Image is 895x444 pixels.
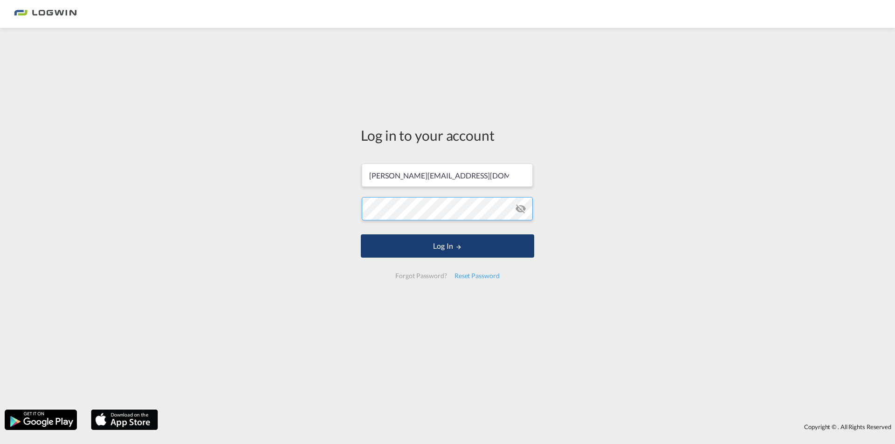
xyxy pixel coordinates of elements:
div: Reset Password [451,267,503,284]
img: bc73a0e0d8c111efacd525e4c8ad7d32.png [14,4,77,25]
md-icon: icon-eye-off [515,203,526,214]
div: Log in to your account [361,125,534,145]
div: Copyright © . All Rights Reserved [163,419,895,435]
input: Enter email/phone number [362,164,533,187]
img: apple.png [90,409,159,431]
img: google.png [4,409,78,431]
button: LOGIN [361,234,534,258]
div: Forgot Password? [392,267,450,284]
